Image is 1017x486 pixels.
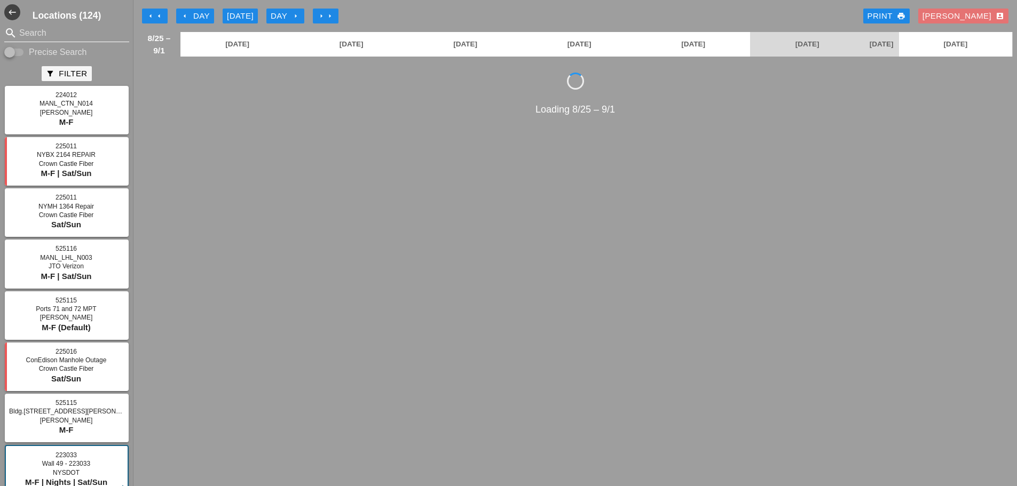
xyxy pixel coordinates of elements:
a: Print [863,9,910,23]
button: [DATE] [223,9,258,23]
i: search [4,27,17,39]
label: Precise Search [29,47,87,58]
span: NYSDOT [53,469,80,476]
a: [DATE] [864,32,899,57]
button: Day [176,9,214,23]
a: [DATE] [636,32,750,57]
span: 525115 [56,399,77,407]
span: M-F | Sat/Sun [41,272,91,281]
span: NYBX 2164 REPAIR [37,151,96,158]
div: [DATE] [227,10,254,22]
button: Shrink Sidebar [4,4,20,20]
span: JTO Verizon [49,262,84,270]
i: filter_alt [46,69,54,78]
span: 225011 [56,142,77,150]
span: 224012 [56,91,77,99]
button: Day [266,9,304,23]
span: MANL_LHL_N003 [40,254,92,261]
button: Move Ahead 1 Week [313,9,338,23]
div: [PERSON_NAME] [923,10,1004,22]
span: M-F (Default) [42,323,91,332]
span: Wall 49 - 223033 [42,460,90,467]
div: Day [180,10,210,22]
span: M-F | Sat/Sun [41,169,91,178]
span: Crown Castle Fiber [39,160,94,168]
span: Sat/Sun [51,220,81,229]
span: [PERSON_NAME] [40,417,93,424]
a: [DATE] [180,32,294,57]
input: Search [19,25,114,42]
i: arrow_right [326,12,334,20]
i: west [4,4,20,20]
span: MANL_CTN_N014 [40,100,93,107]
a: [DATE] [522,32,636,57]
a: [DATE] [750,32,864,57]
a: [DATE] [899,32,1012,57]
a: [DATE] [294,32,408,57]
div: Loading 8/25 – 9/1 [138,102,1013,117]
span: [PERSON_NAME] [40,109,93,116]
span: Ports 71 and 72 MPT [36,305,96,313]
span: 8/25 – 9/1 [143,32,175,57]
span: ConEdison Manhole Outage [26,356,107,364]
i: account_box [996,12,1004,20]
span: 525116 [56,245,77,252]
button: [PERSON_NAME] [918,9,1008,23]
span: 225011 [56,194,77,201]
i: arrow_right [317,12,326,20]
span: M-F [59,117,74,126]
span: 525115 [56,297,77,304]
span: 223033 [56,451,77,459]
span: Bldg.[STREET_ADDRESS][PERSON_NAME] [9,408,140,415]
div: Enable Precise search to match search terms exactly. [4,46,129,59]
span: Crown Castle Fiber [39,211,94,219]
span: [PERSON_NAME] [40,314,93,321]
i: arrow_right [291,12,300,20]
i: print [897,12,905,20]
a: [DATE] [408,32,522,57]
div: Filter [46,68,87,80]
span: NYMH 1364 Repair [38,203,94,210]
span: Crown Castle Fiber [39,365,94,372]
button: Move Back 1 Week [142,9,168,23]
button: Filter [42,66,91,81]
div: Print [868,10,905,22]
i: arrow_left [146,12,155,20]
span: M-F [59,425,74,434]
div: Day [271,10,300,22]
span: Sat/Sun [51,374,81,383]
span: 225016 [56,348,77,355]
i: arrow_left [155,12,163,20]
i: arrow_left [180,12,189,20]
